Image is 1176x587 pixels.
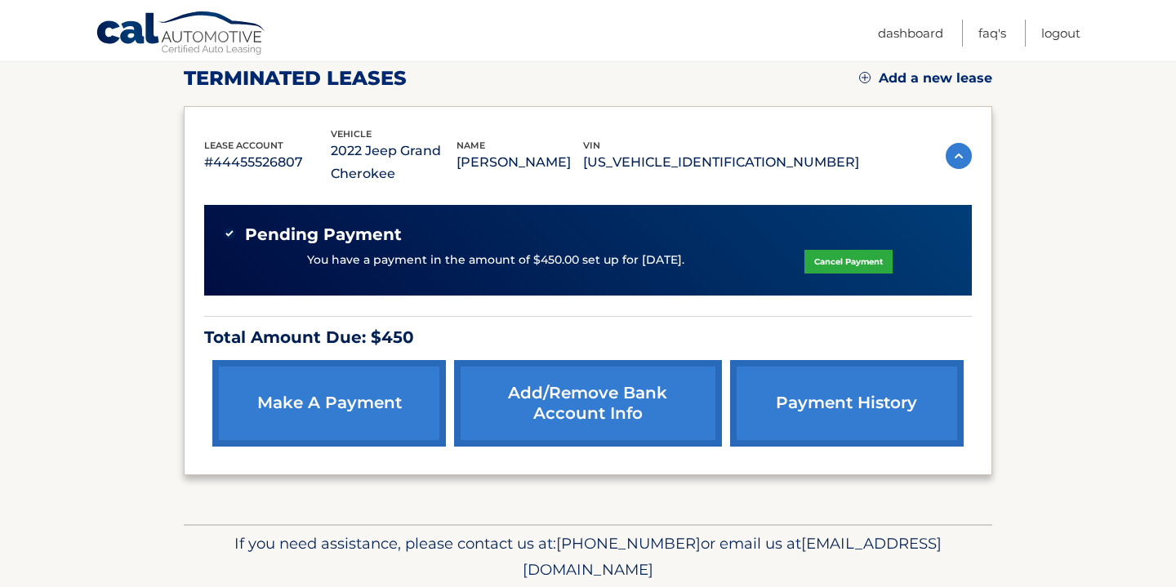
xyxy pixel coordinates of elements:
[730,360,964,447] a: payment history
[204,151,331,174] p: #44455526807
[307,251,684,269] p: You have a payment in the amount of $450.00 set up for [DATE].
[454,360,721,447] a: Add/Remove bank account info
[556,534,701,553] span: [PHONE_NUMBER]
[184,66,407,91] h2: terminated leases
[1041,20,1080,47] a: Logout
[978,20,1006,47] a: FAQ's
[946,143,972,169] img: accordion-active.svg
[331,128,372,140] span: vehicle
[204,323,972,352] p: Total Amount Due: $450
[204,140,283,151] span: lease account
[859,70,992,87] a: Add a new lease
[457,151,583,174] p: [PERSON_NAME]
[859,72,871,83] img: add.svg
[212,360,446,447] a: make a payment
[224,228,235,239] img: check-green.svg
[457,140,485,151] span: name
[583,151,859,174] p: [US_VEHICLE_IDENTIFICATION_NUMBER]
[194,531,982,583] p: If you need assistance, please contact us at: or email us at
[331,140,457,185] p: 2022 Jeep Grand Cherokee
[878,20,943,47] a: Dashboard
[804,250,893,273] a: Cancel Payment
[523,534,942,579] span: [EMAIL_ADDRESS][DOMAIN_NAME]
[583,140,600,151] span: vin
[96,11,267,58] a: Cal Automotive
[245,225,402,245] span: Pending Payment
